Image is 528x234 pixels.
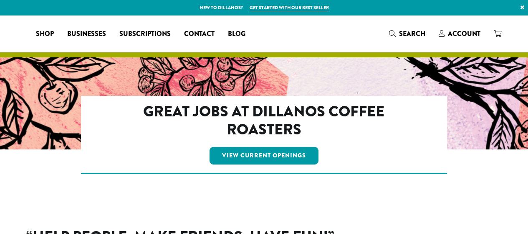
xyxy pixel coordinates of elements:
[399,29,425,39] span: Search
[210,147,318,165] a: View Current Openings
[36,29,54,39] span: Shop
[228,29,245,39] span: Blog
[29,27,61,41] a: Shop
[250,4,329,11] a: Get started with our best seller
[382,27,432,41] a: Search
[67,29,106,39] span: Businesses
[448,29,480,39] span: Account
[184,29,215,39] span: Contact
[119,29,171,39] span: Subscriptions
[117,103,411,139] h2: Great Jobs at Dillanos Coffee Roasters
